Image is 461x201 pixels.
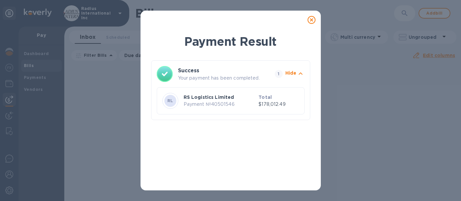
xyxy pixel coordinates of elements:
[259,101,299,108] p: $178,012.49
[178,67,263,75] h3: Success
[275,70,283,78] span: 1
[285,70,305,79] button: Hide
[184,94,256,100] p: RS Logistics Limited
[184,101,256,108] p: Payment № 40501546
[151,33,310,50] h1: Payment Result
[259,95,272,100] b: Total
[167,98,173,103] b: RL
[178,75,272,82] p: Your payment has been completed.
[285,70,297,76] p: Hide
